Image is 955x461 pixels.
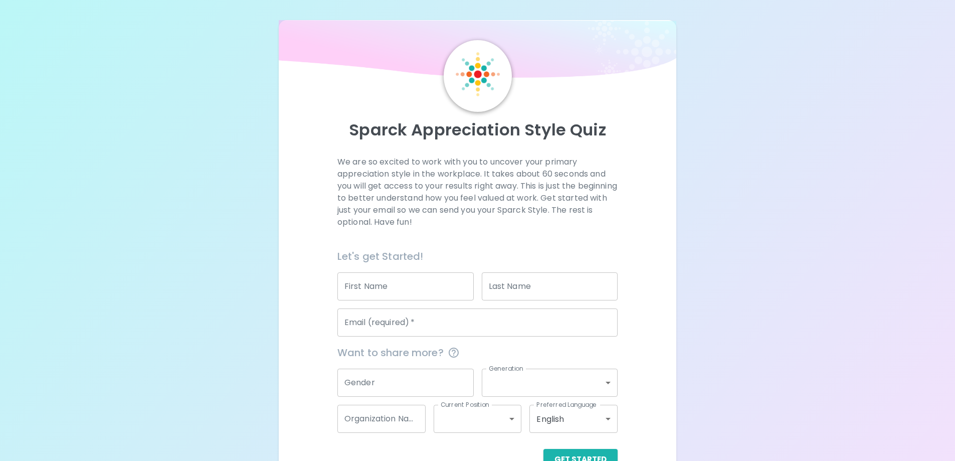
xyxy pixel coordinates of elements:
[529,405,618,433] div: English
[536,400,597,409] label: Preferred Language
[291,120,665,140] p: Sparck Appreciation Style Quiz
[337,156,618,228] p: We are so excited to work with you to uncover your primary appreciation style in the workplace. I...
[456,52,500,96] img: Sparck Logo
[441,400,489,409] label: Current Position
[337,248,618,264] h6: Let's get Started!
[448,347,460,359] svg: This information is completely confidential and only used for aggregated appreciation studies at ...
[489,364,523,373] label: Generation
[279,20,677,83] img: wave
[337,345,618,361] span: Want to share more?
